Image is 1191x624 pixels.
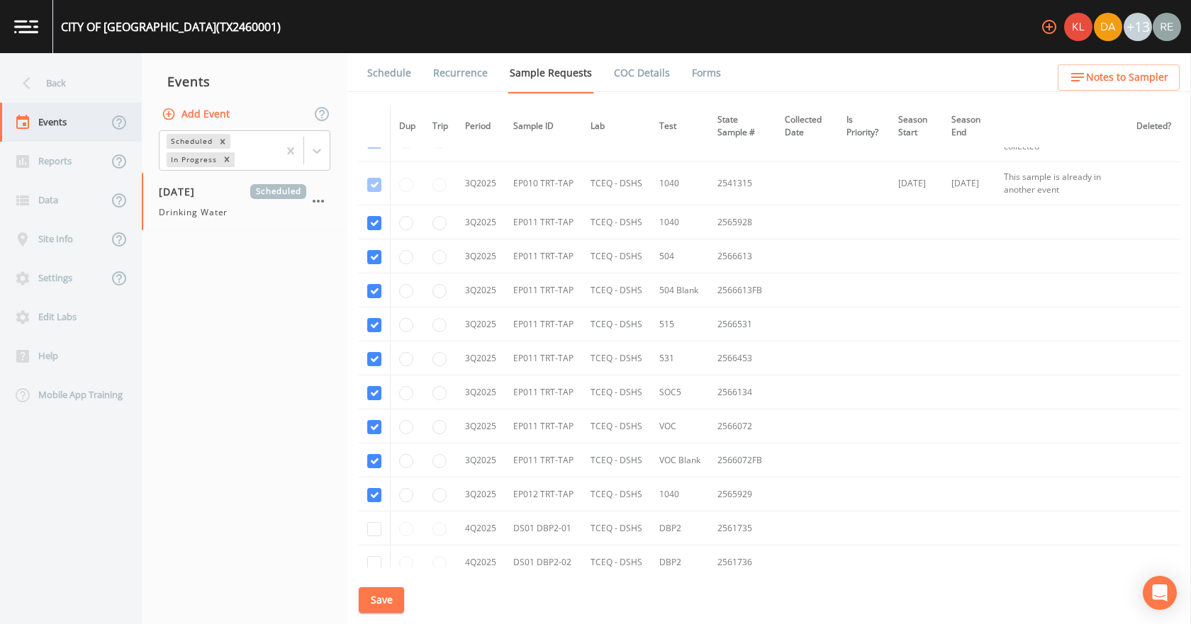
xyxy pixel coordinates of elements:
a: Recurrence [431,53,490,93]
button: Save [359,587,404,613]
td: 3Q2025 [457,307,505,341]
a: Schedule [365,53,413,93]
td: EP011 TRT-TAP [505,341,582,375]
a: [DATE]ScheduledDrinking Water [142,173,347,231]
td: 4Q2025 [457,511,505,545]
td: 2565928 [709,205,776,239]
td: 2566134 [709,375,776,409]
a: COC Details [612,53,672,93]
div: In Progress [167,152,219,167]
td: EP011 TRT-TAP [505,409,582,443]
td: TCEQ - DSHS [582,205,651,239]
td: 2566531 [709,307,776,341]
td: EP011 TRT-TAP [505,443,582,477]
td: 2565929 [709,477,776,511]
td: 2566072FB [709,443,776,477]
td: EP011 TRT-TAP [505,307,582,341]
button: Add Event [159,101,235,127]
img: e720f1e92442e99c2aab0e3b783e6548 [1153,13,1181,41]
td: 2561735 [709,511,776,545]
img: a84961a0472e9debc750dd08a004988d [1094,13,1122,41]
td: 3Q2025 [457,239,505,273]
td: [DATE] [943,162,995,205]
td: TCEQ - DSHS [582,307,651,341]
td: TCEQ - DSHS [582,409,651,443]
div: Open Intercom Messenger [1143,576,1177,610]
td: 1040 [651,205,709,239]
td: DBP2 [651,545,709,579]
div: Scheduled [167,134,215,149]
td: TCEQ - DSHS [582,375,651,409]
a: Sample Requests [508,53,594,93]
span: Drinking Water [159,206,228,219]
div: Kler Teran [1063,13,1093,41]
td: 2566613FB [709,273,776,307]
th: Sample ID [505,105,582,148]
div: Events [142,64,347,99]
th: Test [651,105,709,148]
th: State Sample # [709,105,776,148]
td: SOC5 [651,375,709,409]
td: 1040 [651,162,709,205]
td: 504 Blank [651,273,709,307]
td: TCEQ - DSHS [582,239,651,273]
button: Notes to Sampler [1058,64,1180,91]
div: David Weber [1093,13,1123,41]
td: 504 [651,239,709,273]
th: Lab [582,105,651,148]
span: Scheduled [250,184,306,199]
div: +13 [1124,13,1152,41]
td: TCEQ - DSHS [582,511,651,545]
td: 1040 [651,477,709,511]
td: DBP2 [651,511,709,545]
td: DS01 DBP2-01 [505,511,582,545]
td: 3Q2025 [457,409,505,443]
span: Notes to Sampler [1086,69,1168,86]
td: EP012 TRT-TAP [505,477,582,511]
a: Forms [690,53,723,93]
th: Dup [391,105,425,148]
td: 2566613 [709,239,776,273]
td: 3Q2025 [457,273,505,307]
td: 4Q2025 [457,545,505,579]
td: TCEQ - DSHS [582,545,651,579]
td: 2566453 [709,341,776,375]
td: [DATE] [890,162,944,205]
th: Deleted? [1128,105,1180,148]
td: EP011 TRT-TAP [505,273,582,307]
td: This sample is already in another event [995,162,1128,205]
img: 9c4450d90d3b8045b2e5fa62e4f92659 [1064,13,1092,41]
td: 3Q2025 [457,477,505,511]
td: 2566072 [709,409,776,443]
td: 3Q2025 [457,375,505,409]
div: CITY OF [GEOGRAPHIC_DATA] (TX2460001) [61,18,281,35]
td: 3Q2025 [457,205,505,239]
td: EP011 TRT-TAP [505,205,582,239]
td: 531 [651,341,709,375]
th: Period [457,105,505,148]
td: TCEQ - DSHS [582,162,651,205]
td: 515 [651,307,709,341]
td: 2541315 [709,162,776,205]
td: 2561736 [709,545,776,579]
td: TCEQ - DSHS [582,341,651,375]
td: TCEQ - DSHS [582,273,651,307]
td: EP011 TRT-TAP [505,239,582,273]
td: DS01 DBP2-02 [505,545,582,579]
td: 3Q2025 [457,443,505,477]
td: 3Q2025 [457,341,505,375]
td: VOC Blank [651,443,709,477]
td: TCEQ - DSHS [582,443,651,477]
td: 3Q2025 [457,162,505,205]
img: logo [14,20,38,33]
div: Remove In Progress [219,152,235,167]
td: TCEQ - DSHS [582,477,651,511]
td: VOC [651,409,709,443]
div: Remove Scheduled [215,134,230,149]
td: EP010 TRT-TAP [505,162,582,205]
th: Season Start [890,105,944,148]
td: EP011 TRT-TAP [505,375,582,409]
th: Is Priority? [838,105,890,148]
th: Collected Date [776,105,838,148]
span: [DATE] [159,184,205,199]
